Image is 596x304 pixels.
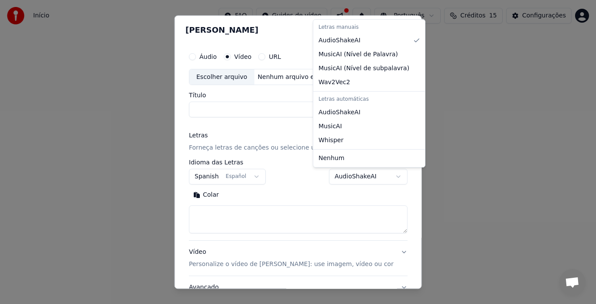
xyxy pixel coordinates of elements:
span: AudioShakeAI [319,108,360,117]
span: MusicAI ( Nível de subpalavra ) [319,64,409,73]
span: MusicAI [319,122,342,131]
span: Wav2Vec2 [319,78,350,87]
span: Whisper [319,136,343,145]
span: AudioShakeAI [319,36,360,45]
span: Nenhum [319,154,344,163]
div: Letras manuais [315,21,423,34]
div: Letras automáticas [315,93,423,106]
span: MusicAI ( Nível de Palavra ) [319,50,398,59]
